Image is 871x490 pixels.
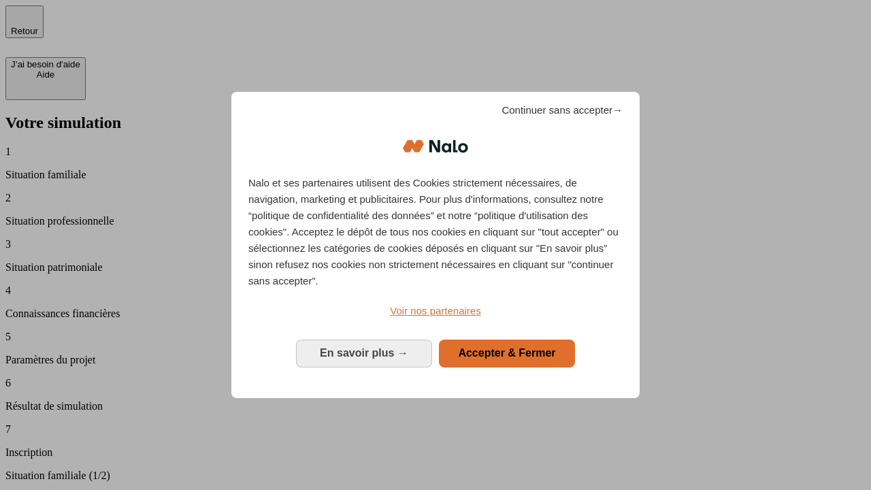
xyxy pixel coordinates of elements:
span: En savoir plus → [320,347,408,359]
span: Accepter & Fermer [458,347,555,359]
p: Nalo et ses partenaires utilisent des Cookies strictement nécessaires, de navigation, marketing e... [248,175,623,289]
span: Voir nos partenaires [390,305,480,316]
div: Bienvenue chez Nalo Gestion du consentement [231,92,640,397]
img: Logo [403,126,468,167]
button: En savoir plus: Configurer vos consentements [296,340,432,367]
button: Accepter & Fermer: Accepter notre traitement des données et fermer [439,340,575,367]
a: Voir nos partenaires [248,303,623,319]
span: Continuer sans accepter→ [502,102,623,118]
